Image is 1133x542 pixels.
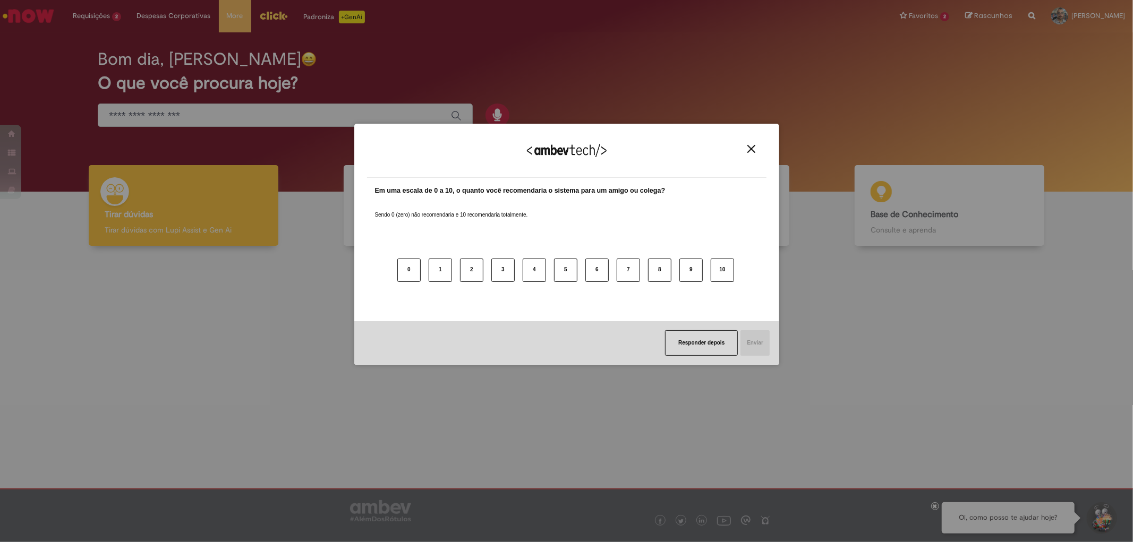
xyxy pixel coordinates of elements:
[429,259,452,282] button: 1
[617,259,640,282] button: 7
[527,144,607,157] img: Logo Ambevtech
[554,259,577,282] button: 5
[375,186,666,196] label: Em uma escala de 0 a 10, o quanto você recomendaria o sistema para um amigo ou colega?
[679,259,703,282] button: 9
[523,259,546,282] button: 4
[648,259,671,282] button: 8
[460,259,483,282] button: 2
[375,199,528,219] label: Sendo 0 (zero) não recomendaria e 10 recomendaria totalmente.
[747,145,755,153] img: Close
[397,259,421,282] button: 0
[585,259,609,282] button: 6
[665,330,738,356] button: Responder depois
[711,259,734,282] button: 10
[491,259,515,282] button: 3
[744,144,759,153] button: Close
